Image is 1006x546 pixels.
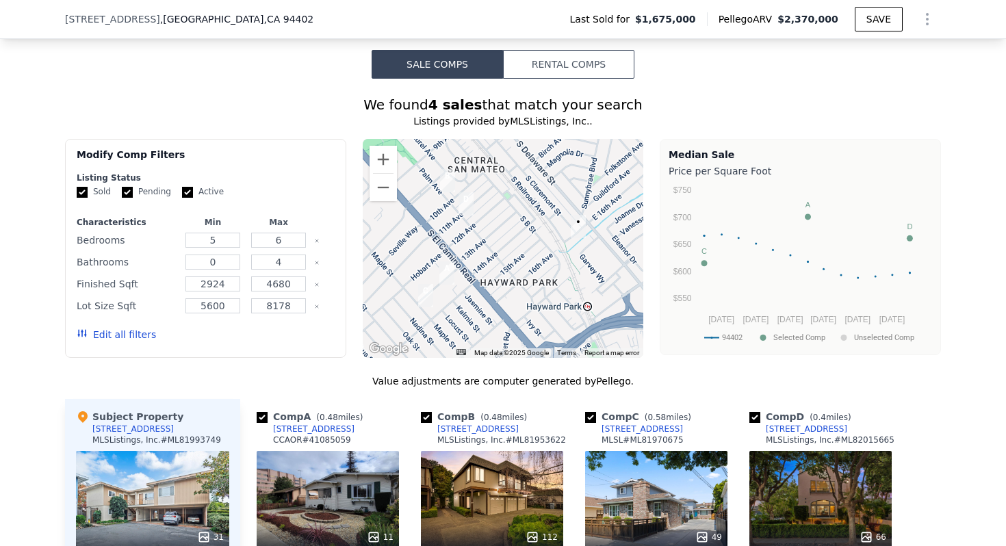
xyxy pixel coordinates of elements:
text: C [701,247,707,255]
a: Report a map error [584,349,639,356]
button: Clear [314,260,320,265]
text: $700 [673,213,692,222]
text: $750 [673,185,692,195]
button: Zoom in [370,146,397,173]
span: , CA 94402 [263,14,313,25]
div: Median Sale [669,148,932,161]
div: Bedrooms [77,231,177,250]
strong: 4 sales [428,96,482,113]
div: 66 [860,530,886,544]
div: MLSL # ML81970675 [602,434,684,445]
button: Rental Comps [503,50,634,79]
a: Terms [557,349,576,356]
text: $600 [673,267,692,276]
div: Lot Size Sqft [77,296,177,315]
a: [STREET_ADDRESS] [257,424,354,434]
div: 973 Palm Ave [440,169,455,192]
label: Active [182,186,224,198]
span: $2,370,000 [777,14,838,25]
span: 0.58 [647,413,666,422]
button: Sale Comps [372,50,503,79]
div: Min [183,217,243,228]
text: [DATE] [810,315,836,324]
div: Price per Square Foot [669,161,932,181]
div: Characteristics [77,217,177,228]
div: [STREET_ADDRESS] [273,424,354,434]
div: 1307 Maple St [418,284,433,307]
div: Comp A [257,410,368,424]
text: Selected Comp [773,333,825,342]
div: 422 E 16th Ave [571,215,586,238]
div: Comp C [585,410,697,424]
div: [STREET_ADDRESS] [92,424,174,434]
input: Sold [77,187,88,198]
div: MLSListings, Inc. # ML81953622 [437,434,566,445]
input: Pending [122,187,133,198]
span: ( miles) [804,413,856,422]
div: 49 [695,530,722,544]
span: 0.48 [320,413,338,422]
div: Listing Status [77,172,335,183]
div: Comp D [749,410,857,424]
a: [STREET_ADDRESS] [749,424,847,434]
span: [STREET_ADDRESS] [65,12,160,26]
button: Clear [314,304,320,309]
div: MLSListings, Inc. # ML82015665 [766,434,894,445]
text: [DATE] [777,315,803,324]
button: Clear [314,238,320,244]
div: [STREET_ADDRESS] [766,424,847,434]
a: Open this area in Google Maps (opens a new window) [366,340,411,358]
text: [DATE] [879,315,905,324]
text: Unselected Comp [854,333,914,342]
button: Show Options [914,5,941,33]
span: 0.48 [484,413,502,422]
div: Modify Comp Filters [77,148,335,172]
span: ( miles) [311,413,368,422]
text: 94402 [722,333,743,342]
text: $650 [673,239,692,249]
text: D [907,222,912,231]
text: [DATE] [743,315,769,324]
div: 33 Madison Ave [439,261,454,285]
div: Finished Sqft [77,274,177,294]
div: Listings provided by MLSListings, Inc. . [65,114,941,128]
div: Comp B [421,410,532,424]
a: [STREET_ADDRESS] [421,424,519,434]
div: 1107 Palm Ave [459,192,474,216]
div: 11 [367,530,394,544]
text: $550 [673,294,692,303]
button: SAVE [855,7,903,31]
svg: A chart. [669,181,932,352]
input: Active [182,187,193,198]
label: Sold [77,186,111,198]
span: 0.4 [813,413,826,422]
div: [STREET_ADDRESS] [437,424,519,434]
button: Zoom out [370,174,397,201]
div: Subject Property [76,410,183,424]
div: Max [248,217,309,228]
label: Pending [122,186,171,198]
span: ( miles) [475,413,532,422]
span: Pellego ARV [719,12,778,26]
span: Last Sold for [570,12,636,26]
button: Keyboard shortcuts [456,349,466,355]
div: Bathrooms [77,252,177,272]
span: Map data ©2025 Google [474,349,549,356]
text: [DATE] [844,315,870,324]
div: 31 [197,530,224,544]
div: We found that match your search [65,95,941,114]
div: 112 [526,530,558,544]
span: ( miles) [639,413,697,422]
span: $1,675,000 [635,12,696,26]
div: MLSListings, Inc. # ML81993749 [92,434,221,445]
button: Edit all filters [77,328,156,341]
img: Google [366,340,411,358]
div: CCAOR # 41085059 [273,434,351,445]
text: A [805,200,811,209]
button: Clear [314,282,320,287]
a: [STREET_ADDRESS] [585,424,683,434]
div: Value adjustments are computer generated by Pellego . [65,374,941,388]
div: [STREET_ADDRESS] [602,424,683,434]
span: , [GEOGRAPHIC_DATA] [160,12,313,26]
